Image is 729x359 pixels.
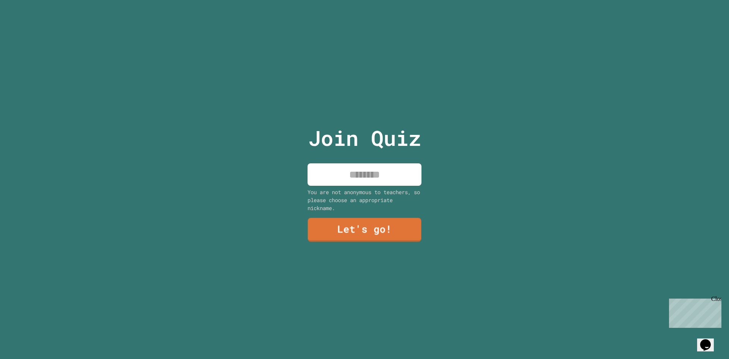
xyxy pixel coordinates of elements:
[308,188,421,212] div: You are not anonymous to teachers, so please choose an appropriate nickname.
[666,296,721,328] iframe: chat widget
[697,329,721,351] iframe: chat widget
[3,3,52,48] div: Chat with us now!Close
[308,218,421,242] a: Let's go!
[308,122,421,154] p: Join Quiz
